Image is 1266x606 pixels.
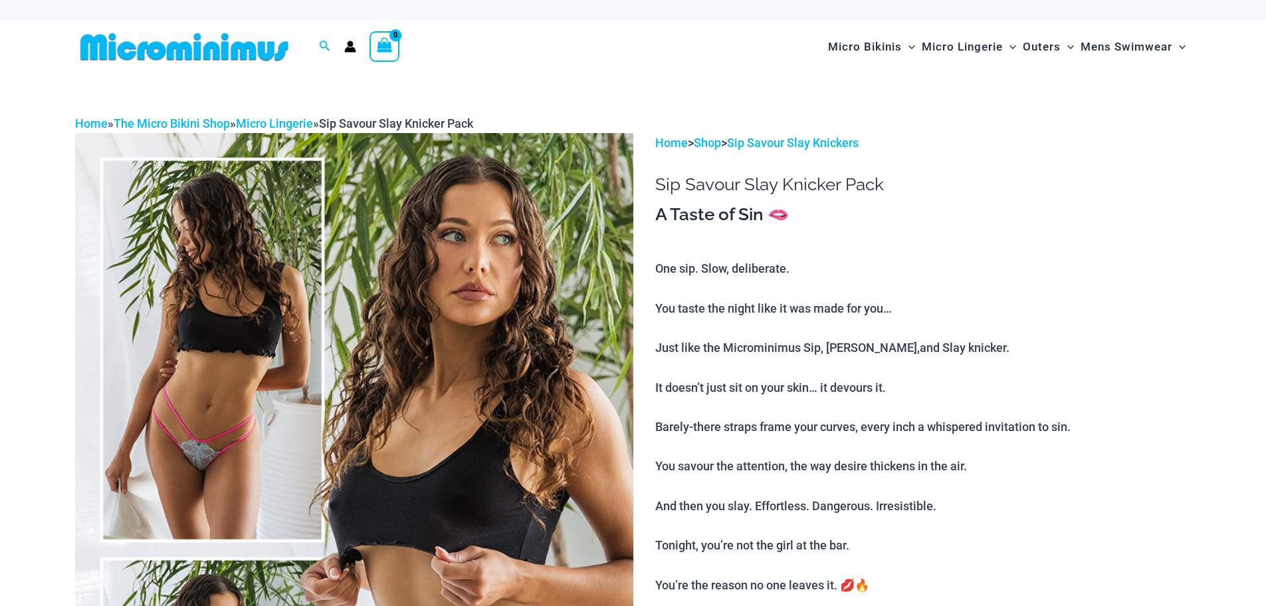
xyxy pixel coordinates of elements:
[114,116,230,130] a: The Micro Bikini Shop
[902,30,915,64] span: Menu Toggle
[655,204,1191,226] h3: A Taste of Sin 🫦
[319,39,331,55] a: Search icon link
[922,30,1003,64] span: Micro Lingerie
[1081,30,1172,64] span: Mens Swimwear
[75,32,294,62] img: MM SHOP LOGO FLAT
[1172,30,1186,64] span: Menu Toggle
[655,174,1191,195] h1: Sip Savour Slay Knicker Pack
[918,27,1019,67] a: Micro LingerieMenu ToggleMenu Toggle
[1003,30,1016,64] span: Menu Toggle
[344,41,356,53] a: Account icon link
[1023,30,1061,64] span: Outers
[1019,27,1077,67] a: OutersMenu ToggleMenu Toggle
[727,136,859,150] a: Sip Savour Slay Knickers
[828,30,902,64] span: Micro Bikinis
[319,116,473,130] span: Sip Savour Slay Knicker Pack
[823,25,1192,69] nav: Site Navigation
[1061,30,1074,64] span: Menu Toggle
[1077,27,1189,67] a: Mens SwimwearMenu ToggleMenu Toggle
[236,116,313,130] a: Micro Lingerie
[75,116,473,130] span: » » »
[75,116,108,130] a: Home
[694,136,721,150] a: Shop
[369,31,400,62] a: View Shopping Cart, empty
[825,27,918,67] a: Micro BikinisMenu ToggleMenu Toggle
[655,259,1191,595] p: One sip. Slow, deliberate. You taste the night like it was made for you… Just like the Microminim...
[655,136,688,150] a: Home
[655,133,1191,153] p: > >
